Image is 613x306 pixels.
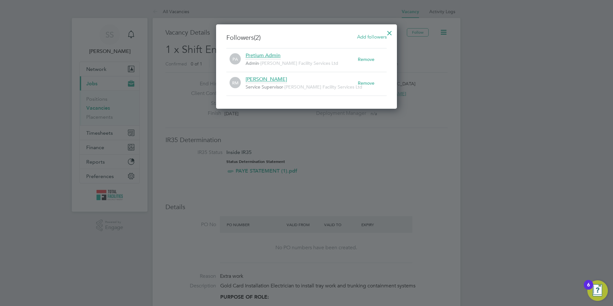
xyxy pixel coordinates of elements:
span: [PERSON_NAME] Facility Services Ltd [284,84,362,90]
span: (2) [254,33,261,42]
span: PA [230,54,241,65]
span: Pretium Admin [246,52,281,59]
div: Remove [358,52,387,66]
span: [PERSON_NAME] [246,76,287,82]
span: Admin [246,60,259,66]
span: - [283,84,284,90]
span: Service Supervisor [246,84,283,90]
span: Add followers [357,34,387,40]
span: - [259,60,260,66]
div: Remove [358,76,387,90]
span: [PERSON_NAME] Facility Services Ltd [260,60,338,66]
h3: Followers [226,33,387,42]
span: RM [230,77,241,89]
button: Open Resource Center, 6 new notifications [587,280,608,301]
div: 6 [587,285,590,293]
